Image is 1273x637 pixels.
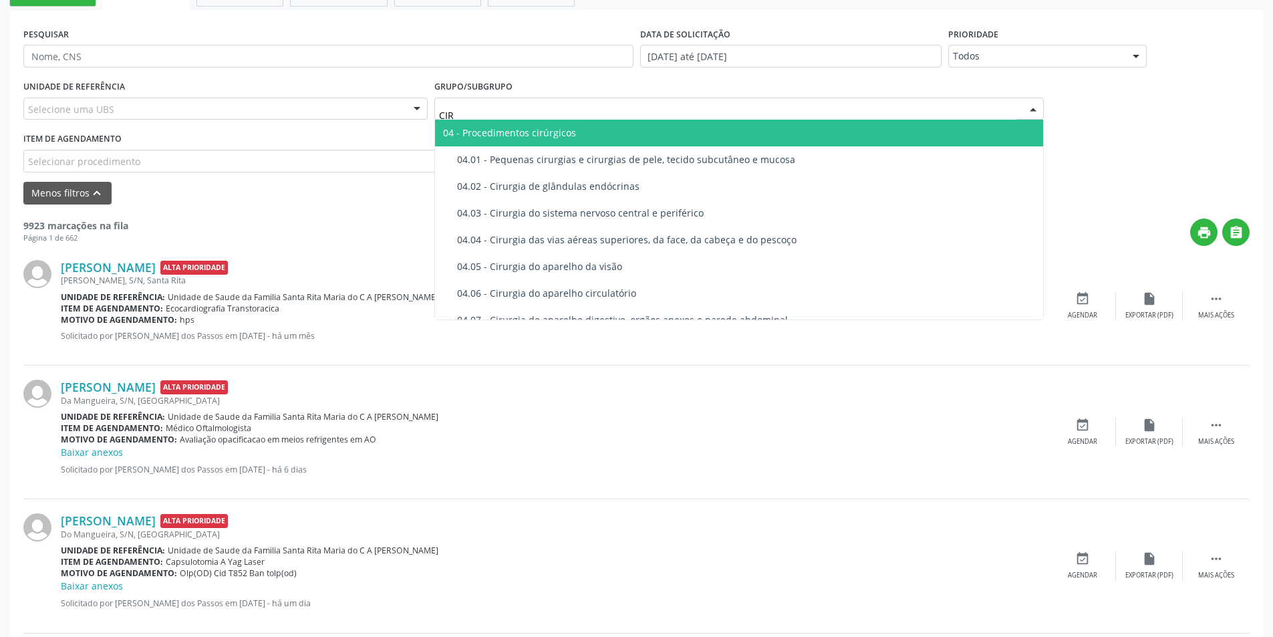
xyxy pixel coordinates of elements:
[1229,225,1244,240] i: 
[61,395,1049,406] div: Da Mangueira, S/N, [GEOGRAPHIC_DATA]
[160,261,228,275] span: Alta Prioridade
[61,380,156,394] a: [PERSON_NAME]
[23,219,128,232] strong: 9923 marcações na fila
[61,434,177,445] b: Motivo de agendamento:
[61,598,1049,609] p: Solicitado por [PERSON_NAME] dos Passos em [DATE] - há um dia
[180,314,194,326] span: hps
[61,446,123,459] a: Baixar anexos
[23,77,125,98] label: UNIDADE DE REFERÊNCIA
[457,208,1036,219] div: 04.03 - Cirurgia do sistema nervoso central e periférico
[1198,437,1234,447] div: Mais ações
[61,545,165,556] b: Unidade de referência:
[61,556,163,567] b: Item de agendamento:
[1142,418,1157,432] i: insert_drive_file
[61,330,1049,342] p: Solicitado por [PERSON_NAME] dos Passos em [DATE] - há um mês
[23,513,51,541] img: img
[166,556,265,567] span: Capsulotomia A Yag Laser
[61,567,177,579] b: Motivo de agendamento:
[1142,551,1157,566] i: insert_drive_file
[28,154,140,168] span: Selecionar procedimento
[61,411,165,422] b: Unidade de referência:
[1198,571,1234,580] div: Mais ações
[640,24,730,45] label: DATA DE SOLICITAÇÃO
[457,288,1036,299] div: 04.06 - Cirurgia do aparelho circulatório
[61,513,156,528] a: [PERSON_NAME]
[61,422,163,434] b: Item de agendamento:
[1222,219,1250,246] button: 
[61,580,123,592] a: Baixar anexos
[23,260,51,288] img: img
[90,186,104,201] i: keyboard_arrow_up
[61,303,163,314] b: Item de agendamento:
[23,233,128,244] div: Página 1 de 662
[439,102,1017,129] input: Selecione um grupo ou subgrupo
[180,567,297,579] span: Olp(OD) Cid T852 Ban tolp(od)
[180,434,376,445] span: Avaliação opacificacao em meios refrigentes em AO
[28,102,114,116] span: Selecione uma UBS
[1125,571,1173,580] div: Exportar (PDF)
[457,261,1036,272] div: 04.05 - Cirurgia do aparelho da visão
[23,182,112,205] button: Menos filtroskeyboard_arrow_up
[23,24,69,45] label: PESQUISAR
[948,24,998,45] label: Prioridade
[1075,291,1090,306] i: event_available
[61,314,177,326] b: Motivo de agendamento:
[1075,551,1090,566] i: event_available
[61,275,1049,286] div: [PERSON_NAME], S/N, Santa Rita
[1142,291,1157,306] i: insert_drive_file
[1075,418,1090,432] i: event_available
[61,464,1049,475] p: Solicitado por [PERSON_NAME] dos Passos em [DATE] - há 6 dias
[160,514,228,528] span: Alta Prioridade
[160,380,228,394] span: Alta Prioridade
[61,529,1049,540] div: Do Mangueira, S/N, [GEOGRAPHIC_DATA]
[168,291,438,303] span: Unidade de Saude da Familia Santa Rita Maria do C A [PERSON_NAME]
[166,303,279,314] span: Ecocardiografia Transtoracica
[1068,437,1097,447] div: Agendar
[457,181,1036,192] div: 04.02 - Cirurgia de glândulas endócrinas
[1209,291,1224,306] i: 
[1209,551,1224,566] i: 
[1209,418,1224,432] i: 
[443,128,1036,138] div: 04 - Procedimentos cirúrgicos
[1190,219,1218,246] button: print
[1068,571,1097,580] div: Agendar
[168,545,438,556] span: Unidade de Saude da Familia Santa Rita Maria do C A [PERSON_NAME]
[61,260,156,275] a: [PERSON_NAME]
[1198,311,1234,320] div: Mais ações
[434,77,513,98] label: Grupo/Subgrupo
[61,291,165,303] b: Unidade de referência:
[953,49,1119,63] span: Todos
[457,154,1036,165] div: 04.01 - Pequenas cirurgias e cirurgias de pele, tecido subcutâneo e mucosa
[1197,225,1212,240] i: print
[1125,437,1173,447] div: Exportar (PDF)
[457,235,1036,245] div: 04.04 - Cirurgia das vias aéreas superiores, da face, da cabeça e do pescoço
[457,315,1036,326] div: 04.07 - Cirurgia do aparelho digestivo, orgãos anexos e parede abdominal
[1125,311,1173,320] div: Exportar (PDF)
[640,45,942,68] input: Selecione um intervalo
[23,380,51,408] img: img
[166,422,251,434] span: Médico Oftalmologista
[1068,311,1097,320] div: Agendar
[23,129,122,150] label: Item de agendamento
[168,411,438,422] span: Unidade de Saude da Familia Santa Rita Maria do C A [PERSON_NAME]
[23,45,633,68] input: Nome, CNS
